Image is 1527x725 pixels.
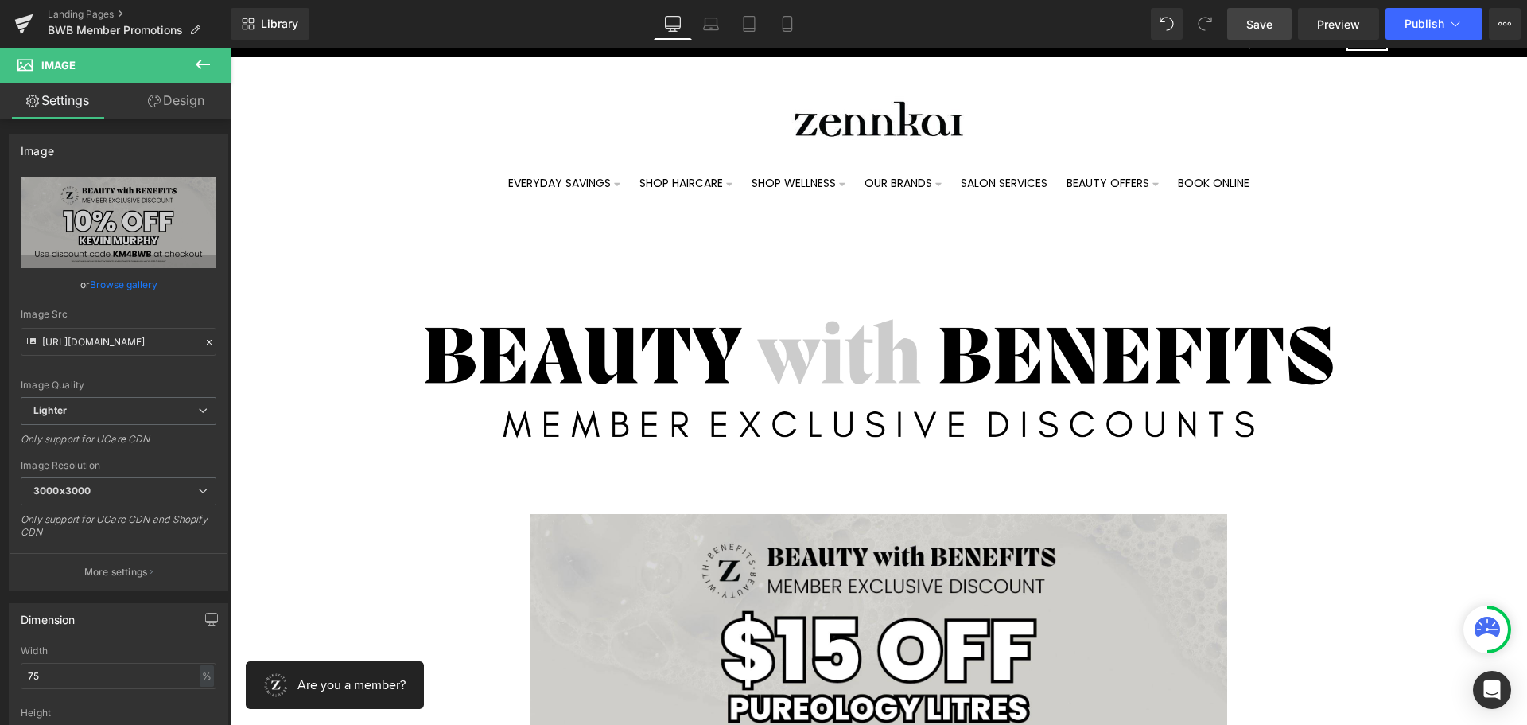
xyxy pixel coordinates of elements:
[21,604,76,626] div: Dimension
[1246,16,1272,33] span: Save
[21,328,216,356] input: Link
[1489,8,1521,40] button: More
[48,8,231,21] a: Landing Pages
[90,271,157,298] a: Browse gallery
[654,8,692,40] a: Desktop
[21,460,216,471] div: Image Resolution
[200,665,214,687] div: %
[84,565,148,579] p: More settings
[21,309,216,320] div: Image Src
[21,276,216,293] div: or
[938,121,1029,150] a: BOOK ONLINE
[33,404,67,416] b: Lighter
[1385,8,1482,40] button: Publish
[692,8,730,40] a: Laptop
[21,707,216,719] div: Height
[21,135,54,158] div: Image
[21,513,216,549] div: Only support for UCare CDN and Shopify CDN
[1473,671,1511,709] div: Open Intercom Messenger
[768,8,806,40] a: Mobile
[1151,8,1183,40] button: Undo
[730,8,768,40] a: Tablet
[512,121,625,150] summary: SHOP WELLNESS
[10,553,227,591] button: More settings
[278,127,381,143] span: EVERYDAY SAVINGS
[48,24,183,37] span: BWB Member Promotions
[1317,16,1360,33] span: Preview
[261,17,298,31] span: Library
[400,121,512,150] summary: SHOP HAIRCARE
[1405,18,1444,30] span: Publish
[33,485,91,497] b: 3000x3000
[21,433,216,456] div: Only support for UCare CDN
[837,127,919,143] span: BEAUTY OFFERS
[948,127,1020,143] span: BOOK ONLINE
[731,127,818,143] span: SALON SERVICES
[41,59,76,72] span: Image
[231,8,309,40] a: New Library
[21,380,216,391] div: Image Quality
[522,127,606,143] span: SHOP WELLNESS
[721,121,827,150] a: SALON SERVICES
[827,121,938,150] summary: BEAUTY OFFERS
[16,614,194,661] iframe: Button to open loyalty program pop-up
[119,83,234,119] a: Design
[21,663,216,689] input: auto
[410,127,493,143] span: SHOP HAIRCARE
[21,645,216,657] div: Width
[514,41,784,102] img: Zennkai
[1189,8,1221,40] button: Redo
[625,121,721,150] summary: OUR BRANDS
[269,121,400,150] summary: EVERYDAY SAVINGS
[635,127,702,143] span: OUR BRANDS
[1298,8,1379,40] a: Preview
